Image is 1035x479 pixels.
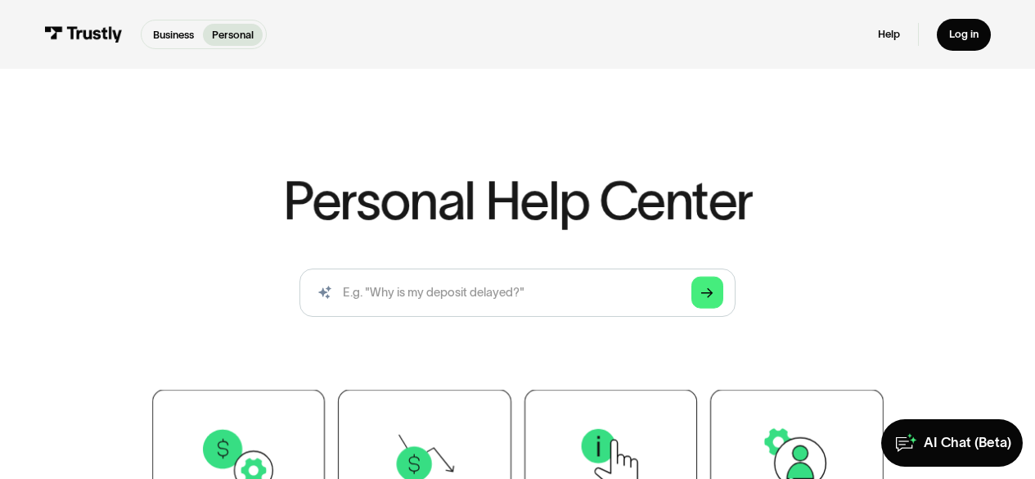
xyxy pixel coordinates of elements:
[153,27,194,43] p: Business
[44,26,122,43] img: Trustly Logo
[878,28,900,42] a: Help
[937,19,990,51] a: Log in
[949,28,979,42] div: Log in
[299,269,735,317] form: Search
[212,27,254,43] p: Personal
[144,24,203,46] a: Business
[283,174,752,227] h1: Personal Help Center
[924,434,1011,451] div: AI Chat (Beta)
[881,419,1023,468] a: AI Chat (Beta)
[299,269,735,317] input: search
[203,24,263,46] a: Personal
